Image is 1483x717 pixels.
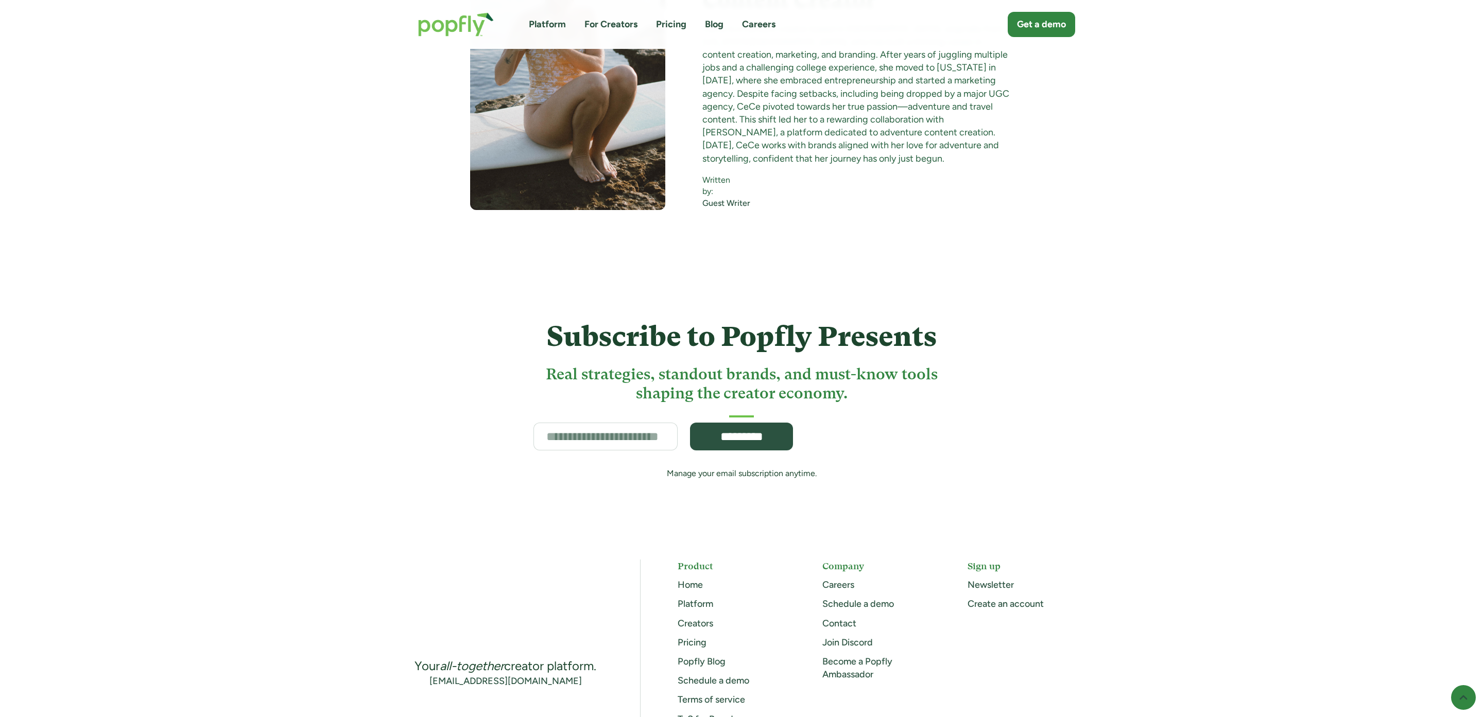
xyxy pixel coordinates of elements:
a: Careers [822,579,854,590]
a: [EMAIL_ADDRESS][DOMAIN_NAME] [429,675,582,688]
h5: Product [678,559,785,572]
a: Get a demo [1008,12,1075,37]
a: Pricing [656,18,686,31]
h5: Sign up [968,559,1075,572]
a: Popfly Blog [678,656,726,667]
a: Newsletter [968,579,1014,590]
form: Subscribe Form [533,423,950,450]
a: Schedule a demo [822,598,894,609]
a: Join Discord [822,637,873,648]
a: Home [678,579,703,590]
a: Creators [678,618,713,629]
a: Blog [705,18,723,31]
a: Platform [529,18,566,31]
div: Written by: [702,174,752,198]
a: Guest Writer [702,198,752,209]
div: Get a demo [1017,18,1066,31]
h4: Subscribe to Popfly Presents [547,321,937,352]
div: Your creator platform. [415,658,596,674]
a: Pricing [678,637,706,648]
a: Schedule a demo [678,675,749,686]
h5: Company [822,559,930,572]
div: Manage your email subscription anytime. [528,468,955,479]
a: For Creators [584,18,637,31]
a: Careers [742,18,775,31]
div: CeCe is a content creator based in [GEOGRAPHIC_DATA], originally from [US_STATE][GEOGRAPHIC_DATA]... [702,23,1013,165]
h3: Real strategies, standout brands, and must-know tools shaping the creator economy. [528,364,955,403]
a: Terms of service [678,694,745,705]
a: Create an account [968,598,1044,609]
em: all-together [440,658,504,673]
a: home [408,2,504,47]
a: Become a Popfly Ambassador [822,656,892,680]
a: Platform [678,598,713,609]
a: Contact [822,618,856,629]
